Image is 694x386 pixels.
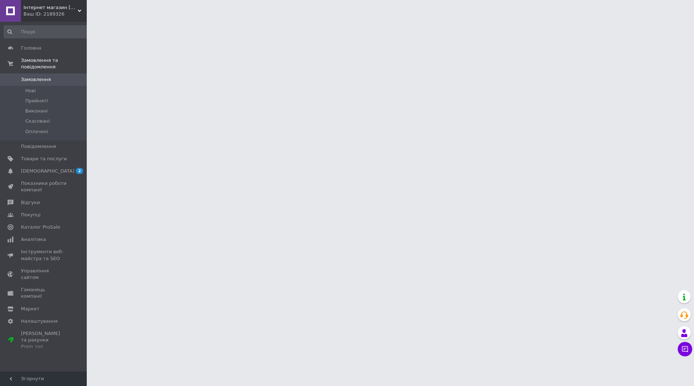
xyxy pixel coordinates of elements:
[21,343,67,350] div: Prom топ
[21,156,67,162] span: Товари та послуги
[21,249,67,262] span: Інструменти веб-майстра та SEO
[23,4,78,11] span: Інтернет магазин Klever-Shop
[21,57,87,70] span: Замовлення та повідомлення
[21,168,74,174] span: [DEMOGRAPHIC_DATA]
[21,224,60,230] span: Каталог ProSale
[21,268,67,281] span: Управління сайтом
[21,287,67,300] span: Гаманець компанії
[23,11,87,17] div: Ваш ID: 2189326
[21,212,40,218] span: Покупці
[25,128,48,135] span: Оплачені
[21,306,39,312] span: Маркет
[4,25,89,38] input: Пошук
[678,342,692,356] button: Чат з покупцем
[25,88,36,94] span: Нові
[25,108,48,114] span: Виконані
[21,180,67,193] span: Показники роботи компанії
[21,143,56,150] span: Повідомлення
[21,330,67,350] span: [PERSON_NAME] та рахунки
[25,98,48,104] span: Прийняті
[21,236,46,243] span: Аналітика
[21,318,58,325] span: Налаштування
[76,168,83,174] span: 2
[21,199,40,206] span: Відгуки
[21,45,41,51] span: Головна
[21,76,51,83] span: Замовлення
[25,118,50,124] span: Скасовані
